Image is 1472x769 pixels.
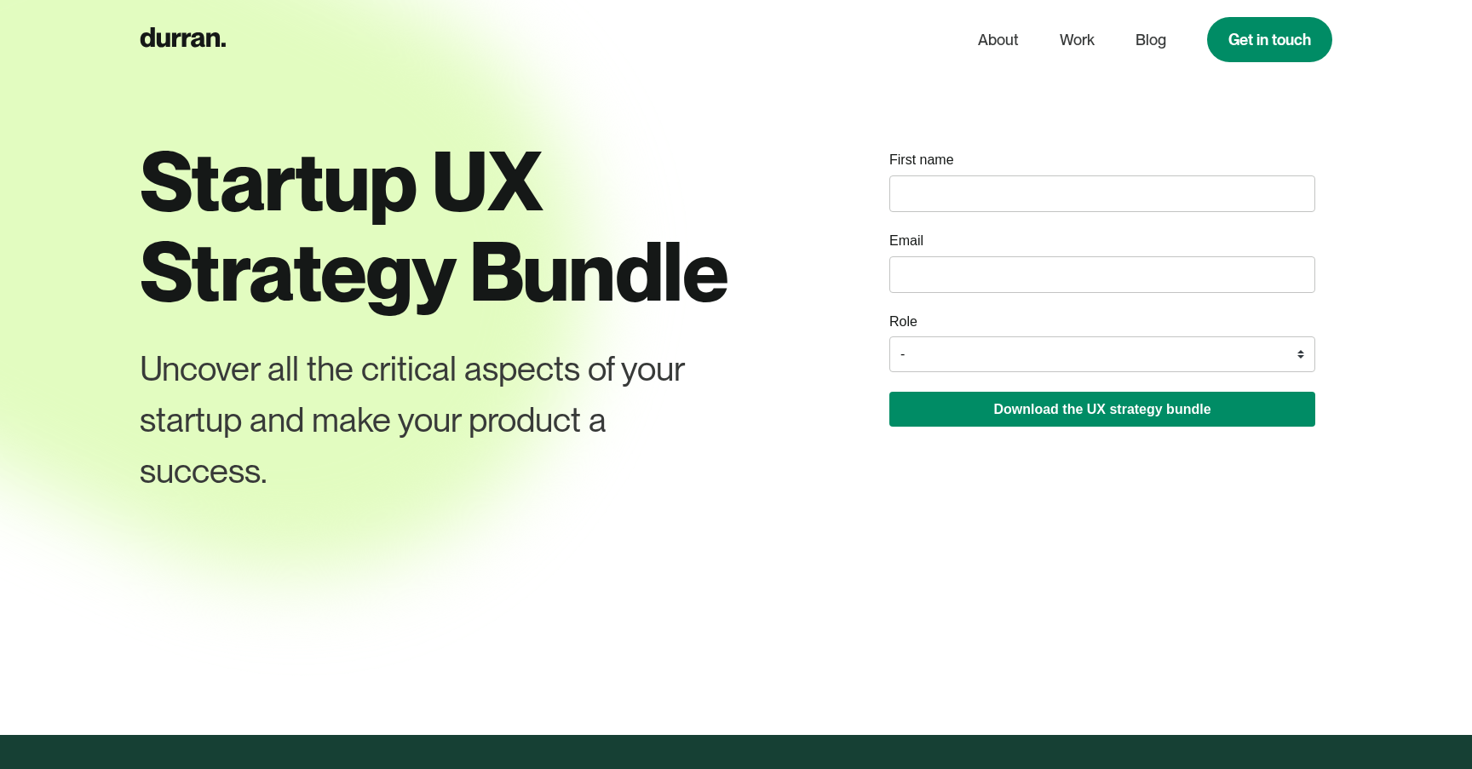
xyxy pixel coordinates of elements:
[889,175,1315,212] input: name
[889,392,1315,427] button: Download the UX strategy bundle
[1207,17,1332,62] a: Get in touch
[889,232,923,250] label: Email
[889,256,1315,293] input: email
[140,343,707,496] div: Uncover all the critical aspects of your startup and make your product a success.
[1060,24,1095,56] a: Work
[889,151,954,169] label: First name
[889,336,1315,372] select: role
[1136,24,1166,56] a: Blog
[140,23,226,56] a: home
[889,313,917,331] label: Role
[140,136,770,316] h1: Startup UX Strategy Bundle
[978,24,1019,56] a: About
